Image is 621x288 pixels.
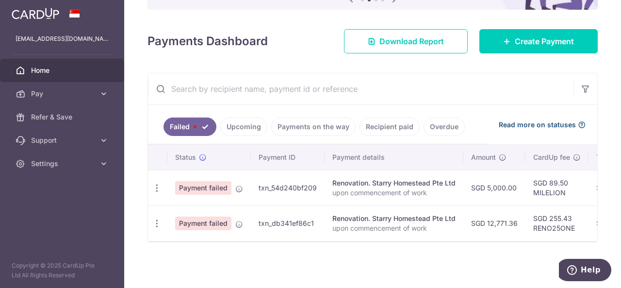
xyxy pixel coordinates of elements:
[251,145,325,170] th: Payment ID
[332,188,456,198] p: upon commencement of work
[251,205,325,241] td: txn_db341ef86c1
[251,170,325,205] td: txn_54d240bf209
[525,170,588,205] td: SGD 89.50 MILELION
[424,118,465,136] a: Overdue
[325,145,463,170] th: Payment details
[360,118,420,136] a: Recipient paid
[332,223,456,233] p: upon commencement of work
[533,152,570,162] span: CardUp fee
[31,136,95,145] span: Support
[463,170,525,205] td: SGD 5,000.00
[559,259,611,283] iframe: Opens a widget where you can find more information
[379,35,444,47] span: Download Report
[499,120,586,130] a: Read more on statuses
[515,35,574,47] span: Create Payment
[175,181,231,195] span: Payment failed
[31,89,95,99] span: Pay
[463,205,525,241] td: SGD 12,771.36
[499,120,576,130] span: Read more on statuses
[479,29,598,53] a: Create Payment
[271,118,356,136] a: Payments on the way
[175,152,196,162] span: Status
[163,118,216,136] a: Failed
[31,66,95,75] span: Home
[31,112,95,122] span: Refer & Save
[332,178,456,188] div: Renovation. Starry Homestead Pte Ltd
[148,73,574,104] input: Search by recipient name, payment id or reference
[16,34,109,44] p: [EMAIL_ADDRESS][DOMAIN_NAME]
[471,152,496,162] span: Amount
[332,214,456,223] div: Renovation. Starry Homestead Pte Ltd
[31,159,95,169] span: Settings
[175,217,231,230] span: Payment failed
[220,118,267,136] a: Upcoming
[12,8,59,19] img: CardUp
[525,205,588,241] td: SGD 255.43 RENO25ONE
[147,33,268,50] h4: Payments Dashboard
[344,29,468,53] a: Download Report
